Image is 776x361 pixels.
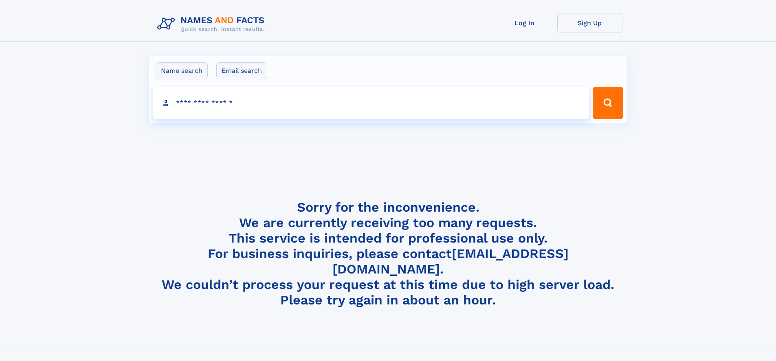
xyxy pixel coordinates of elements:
[593,87,623,119] button: Search Button
[492,13,557,33] a: Log In
[156,62,208,79] label: Name search
[216,62,267,79] label: Email search
[332,246,569,277] a: [EMAIL_ADDRESS][DOMAIN_NAME]
[153,87,589,119] input: search input
[557,13,622,33] a: Sign Up
[154,199,622,308] h4: Sorry for the inconvenience. We are currently receiving too many requests. This service is intend...
[154,13,271,35] img: Logo Names and Facts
